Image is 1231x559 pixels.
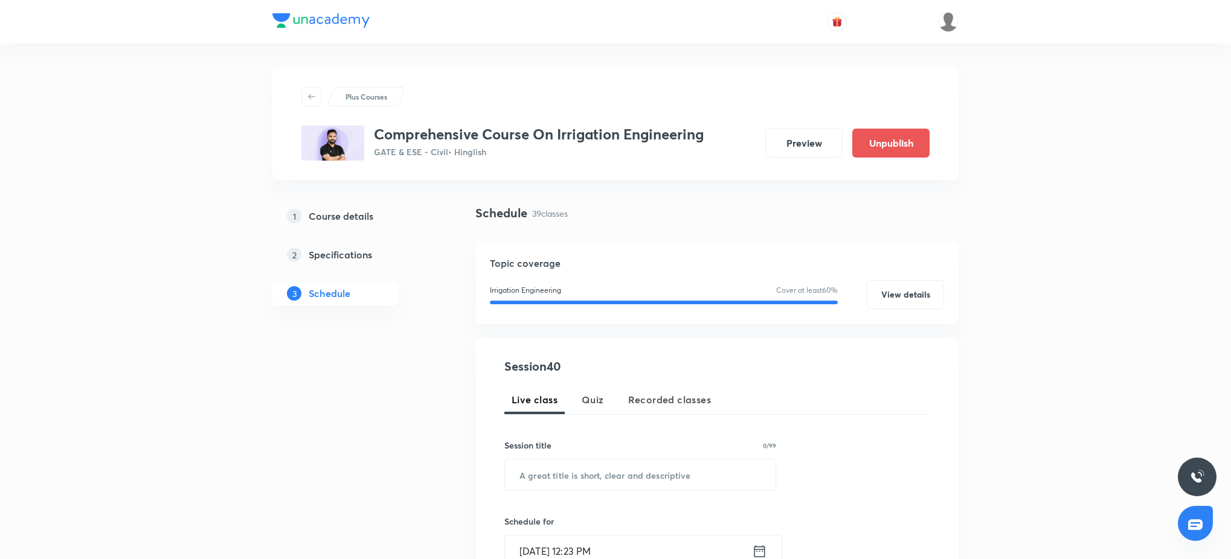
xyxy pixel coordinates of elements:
img: krishnakumar J [938,11,959,32]
h6: Schedule for [504,515,776,528]
img: 07D0249E-B1CB-4A5E-86F1-97AB6CAA68D2_plus.png [301,126,364,161]
h6: Session title [504,439,551,452]
img: avatar [832,16,843,27]
p: GATE & ESE - Civil • Hinglish [374,145,704,158]
input: A great title is short, clear and descriptive [505,459,776,490]
p: 2 [287,248,301,262]
img: ttu [1190,470,1204,484]
h5: Schedule [309,286,350,301]
a: Company Logo [272,13,370,31]
p: Cover at least 60 % [776,285,838,296]
span: Recorded classes [628,392,711,407]
p: Irrigation Engineering [490,285,561,296]
button: avatar [828,12,847,31]
button: View details [867,280,944,309]
h5: Course details [309,209,373,223]
p: 0/99 [763,442,776,449]
h5: Specifications [309,248,372,262]
h3: Comprehensive Course On Irrigation Engineering [374,126,704,143]
img: Company Logo [272,13,370,28]
span: Quiz [582,392,604,407]
p: Plus Courses [346,91,387,102]
span: Live class [512,392,558,407]
a: 1Course details [272,204,437,228]
a: 2Specifications [272,243,437,267]
h4: Session 40 [504,357,725,375]
h5: Topic coverage [490,256,944,270]
p: 1 [287,209,301,223]
p: 39 classes [532,207,568,220]
button: Preview [765,129,843,158]
button: Unpublish [852,129,930,158]
h4: Schedule [475,204,527,222]
p: 3 [287,286,301,301]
